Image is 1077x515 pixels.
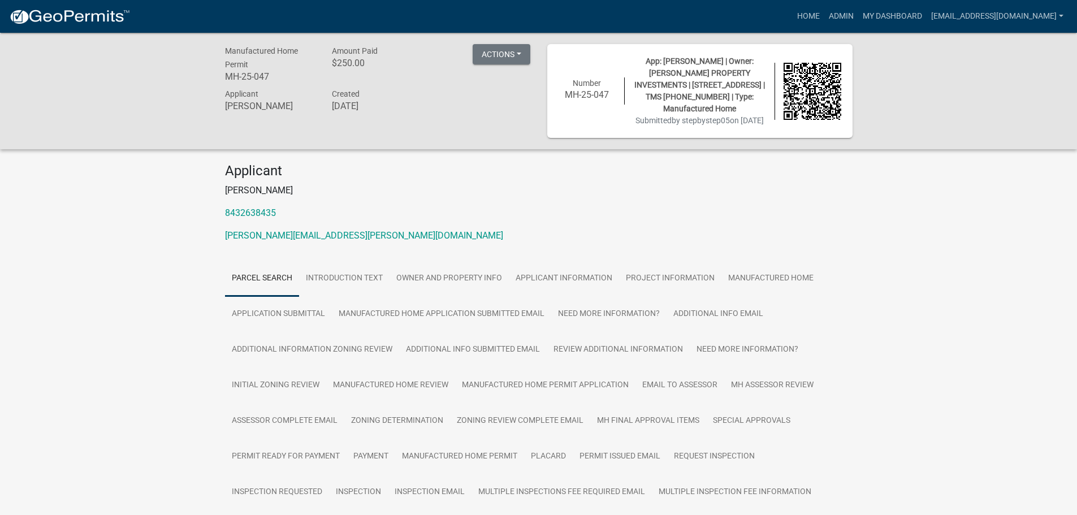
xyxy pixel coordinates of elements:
[667,439,762,475] a: Request Inspection
[225,184,853,197] p: [PERSON_NAME]
[332,89,360,98] span: Created
[225,71,315,82] h6: MH-25-047
[225,89,258,98] span: Applicant
[927,6,1068,27] a: [EMAIL_ADDRESS][DOMAIN_NAME]
[573,439,667,475] a: Permit Issued Email
[225,230,503,241] a: [PERSON_NAME][EMAIL_ADDRESS][PERSON_NAME][DOMAIN_NAME]
[635,367,724,404] a: Email to Assessor
[450,403,590,439] a: Zoning Review Complete Email
[299,261,390,297] a: Introduction Text
[225,296,332,332] a: Application Submittal
[793,6,824,27] a: Home
[473,44,530,64] button: Actions
[332,101,422,111] h6: [DATE]
[399,332,547,368] a: Additional Info submitted Email
[672,116,730,125] span: by stepbystep05
[634,57,765,113] span: App: [PERSON_NAME] | Owner: [PERSON_NAME] PROPERTY INVESTMENTS | [STREET_ADDRESS] | TMS [PHONE_NU...
[225,163,853,179] h4: Applicant
[690,332,805,368] a: Need More Information?
[395,439,524,475] a: Manufactured Home Permit
[332,296,551,332] a: Manufactured Home Application Submitted Email
[547,332,690,368] a: Review Additional Information
[667,296,770,332] a: Additional info email
[559,89,616,100] h6: MH-25-047
[347,439,395,475] a: Payment
[721,261,820,297] a: Manufactured Home
[225,367,326,404] a: Initial Zoning Review
[635,116,764,125] span: Submitted on [DATE]
[326,367,455,404] a: Manufactured Home Review
[509,261,619,297] a: Applicant Information
[824,6,858,27] a: Admin
[590,403,706,439] a: MH Final Approval Items
[332,46,378,55] span: Amount Paid
[225,101,315,111] h6: [PERSON_NAME]
[472,474,652,510] a: Multiple Inspections Fee Required Email
[225,46,298,69] span: Manufactured Home Permit
[619,261,721,297] a: Project Information
[390,261,509,297] a: Owner and Property Info
[225,207,276,218] a: 8432638435
[332,58,422,68] h6: $250.00
[455,367,635,404] a: Manufactured Home Permit Application
[724,367,820,404] a: MH Assessor Review
[225,403,344,439] a: Assessor Complete Email
[551,296,667,332] a: Need More Information?
[652,474,818,510] a: Multiple Inspection Fee Information
[225,261,299,297] a: Parcel search
[388,474,472,510] a: Inspection Email
[225,474,329,510] a: Inspection Requested
[706,403,797,439] a: Special Approvals
[329,474,388,510] a: Inspection
[784,63,841,120] img: QR code
[573,79,601,88] span: Number
[524,439,573,475] a: Placard
[225,439,347,475] a: Permit Ready for Payment
[344,403,450,439] a: Zoning Determination
[225,332,399,368] a: Additional Information Zoning Review
[858,6,927,27] a: My Dashboard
